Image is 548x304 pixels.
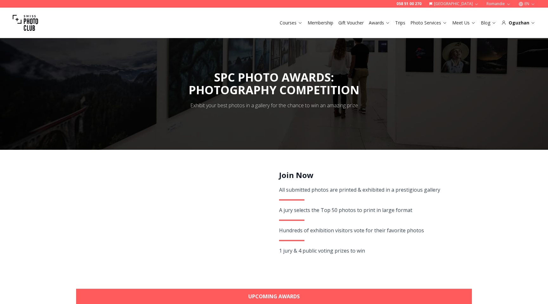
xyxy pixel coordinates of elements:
button: Gift Voucher [336,18,366,27]
button: Meet Us [450,18,478,27]
h2: Join Now [279,170,465,180]
div: PHOTOGRAPHY COMPETITION [189,84,359,96]
button: Courses [277,18,305,27]
a: Gift Voucher [338,20,364,26]
div: A jury selects the Top 50 photos to print in large format [279,206,465,215]
a: Awards [369,20,390,26]
button: Membership [305,18,336,27]
span: SPC PHOTO AWARDS: [189,69,359,96]
a: Blog [481,20,496,26]
button: Awards [366,18,393,27]
button: Blog [478,18,499,27]
a: 058 51 00 270 [396,1,421,6]
a: Upcoming Awards [76,289,472,304]
div: All submitted photos are printed & exhibited in a prestigious gallery [279,185,465,194]
img: Swiss photo club [13,10,38,36]
button: Trips [393,18,408,27]
a: Meet Us [452,20,476,26]
div: 1 jury & 4 public voting prizes to win [279,246,465,255]
a: Photo Services [410,20,447,26]
div: Oguzhan [501,20,535,26]
div: Exhibit your best photos in a gallery for the chance to win an amazing prize [190,102,358,109]
div: Hundreds of exhibition visitors vote for their favorite photos [279,226,465,235]
a: Trips [395,20,405,26]
button: Photo Services [408,18,450,27]
a: Membership [308,20,333,26]
a: Courses [280,20,303,26]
